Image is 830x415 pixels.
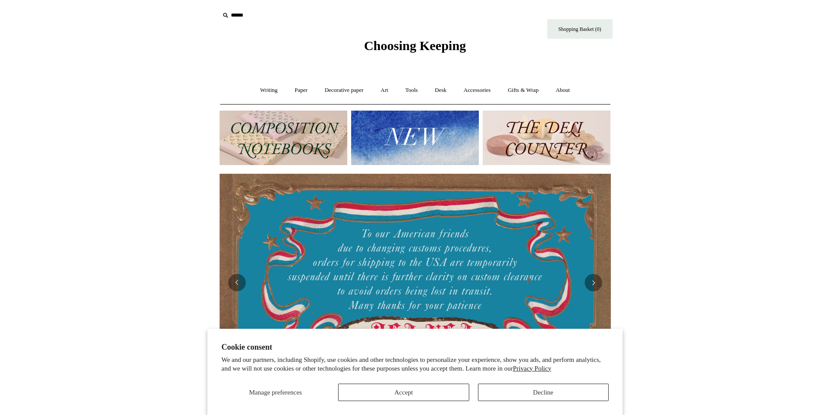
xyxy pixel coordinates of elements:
p: We and our partners, including Shopify, use cookies and other technologies to personalize your ex... [221,356,609,373]
button: Accept [338,384,469,401]
a: Paper [287,79,315,102]
span: Choosing Keeping [364,38,466,53]
button: Next [585,274,602,291]
span: Manage preferences [249,389,302,396]
a: Accessories [456,79,498,102]
a: Shopping Basket (0) [547,19,613,39]
a: Desk [427,79,454,102]
a: Tools [397,79,426,102]
img: USA PSA .jpg__PID:33428022-6587-48b7-8b57-d7eefc91f15a [220,174,611,391]
img: New.jpg__PID:f73bdf93-380a-4a35-bcfe-7823039498e1 [351,111,479,165]
button: Manage preferences [221,384,329,401]
button: Previous [228,274,246,291]
a: Writing [252,79,285,102]
button: Decline [478,384,609,401]
a: Art [373,79,396,102]
h2: Cookie consent [221,343,609,352]
a: Choosing Keeping [364,45,466,51]
img: The Deli Counter [483,111,610,165]
a: Gifts & Wrap [500,79,546,102]
a: About [548,79,578,102]
a: Privacy Policy [513,365,551,372]
a: Decorative paper [317,79,371,102]
img: 202302 Composition ledgers.jpg__PID:69722ee6-fa44-49dd-a067-31375e5d54ec [220,111,347,165]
